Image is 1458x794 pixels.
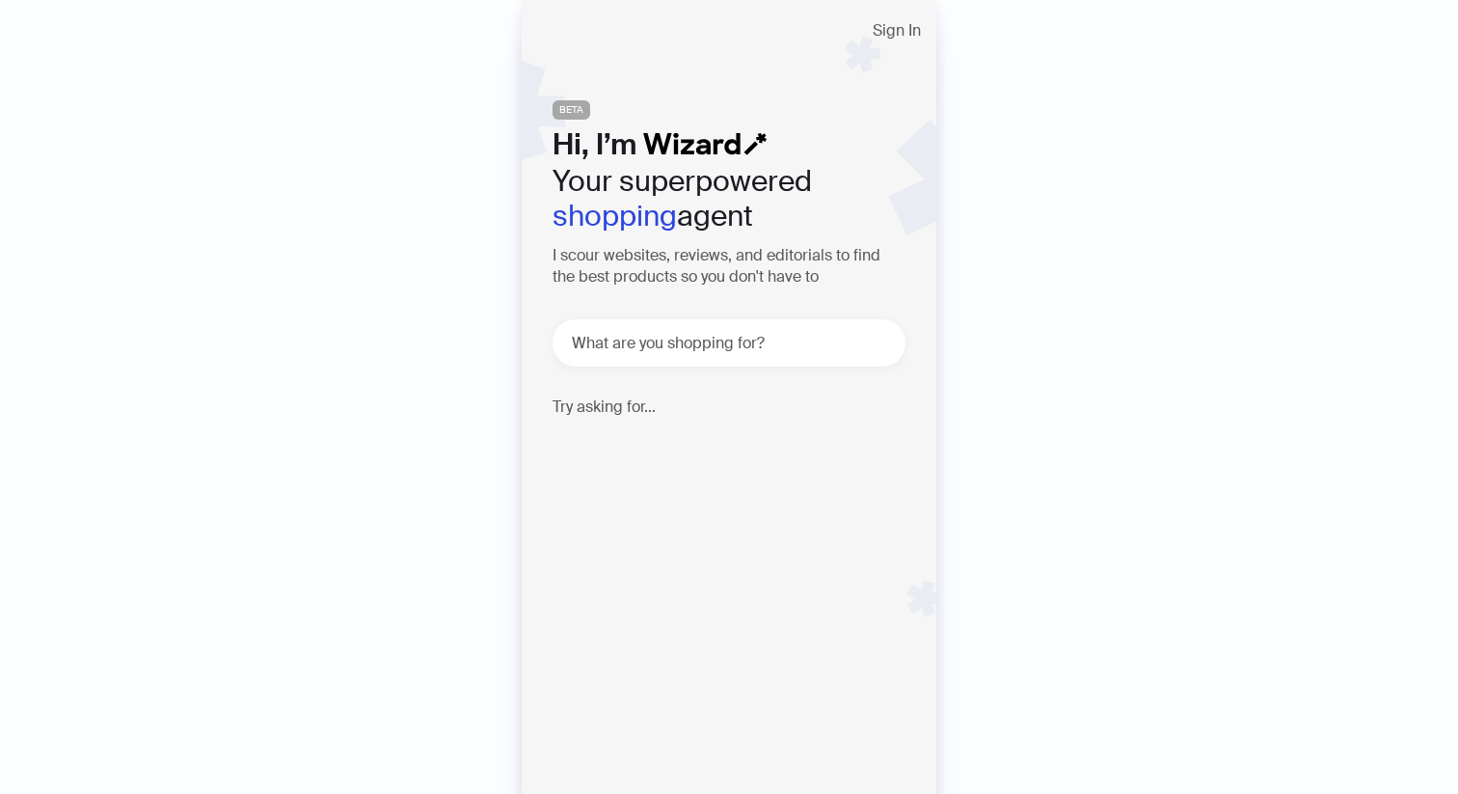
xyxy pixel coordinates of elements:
h4: Try asking for... [553,397,905,416]
h2: Your superpowered agent [553,164,905,233]
button: Sign In [857,15,936,46]
span: BETA [553,100,590,120]
span: Sign In [873,23,921,39]
em: shopping [553,197,677,234]
h3: I scour websites, reviews, and editorials to find the best products so you don't have to [553,245,905,288]
span: Hi, I’m [553,125,636,163]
